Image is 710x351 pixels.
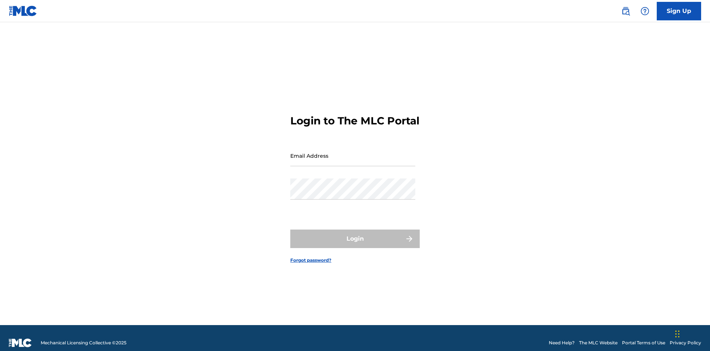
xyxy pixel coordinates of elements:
a: The MLC Website [579,340,618,346]
a: Forgot password? [290,257,331,264]
img: help [640,7,649,16]
span: Mechanical Licensing Collective © 2025 [41,340,126,346]
a: Privacy Policy [670,340,701,346]
div: Help [638,4,652,19]
img: search [621,7,630,16]
h3: Login to The MLC Portal [290,114,419,127]
a: Public Search [618,4,633,19]
img: MLC Logo [9,6,37,16]
a: Portal Terms of Use [622,340,665,346]
img: logo [9,338,32,347]
iframe: Chat Widget [673,315,710,351]
div: Drag [675,323,680,345]
a: Need Help? [549,340,575,346]
a: Sign Up [657,2,701,20]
